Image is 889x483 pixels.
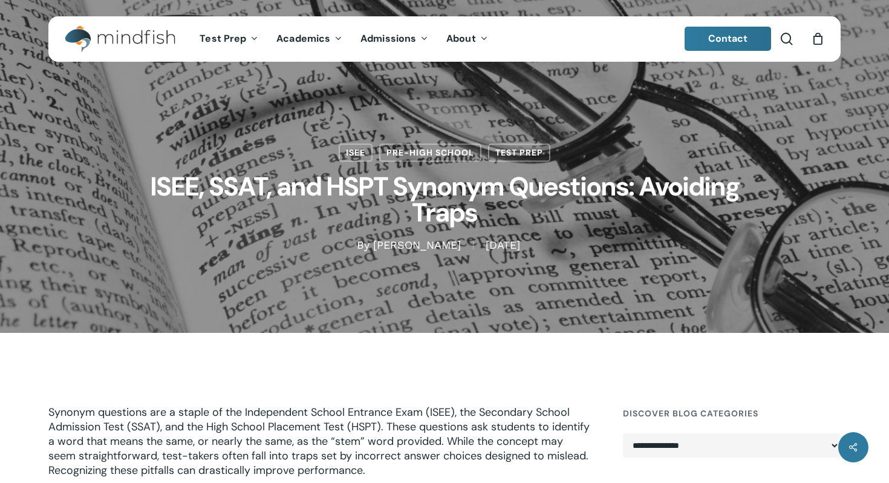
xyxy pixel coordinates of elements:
a: Academics [267,34,351,44]
a: Cart [811,32,824,45]
header: Main Menu [48,16,841,62]
span: Synonym questions are a staple of the Independent School Entrance Exam (ISEE), the Secondary Scho... [48,405,590,478]
span: Admissions [360,32,416,45]
a: Admissions [351,34,437,44]
span: [DATE] [473,241,532,250]
h1: ISEE, SSAT, and HSPT Synonym Questions: Avoiding Traps [142,162,747,238]
a: Test Prep [190,34,267,44]
a: Contact [685,27,772,51]
span: About [446,32,476,45]
a: About [437,34,497,44]
a: Test Prep [488,143,550,162]
span: Academics [276,32,330,45]
a: Pre-High School [379,143,481,162]
span: Test Prep [200,32,246,45]
a: ISEE [339,143,373,162]
h4: Discover Blog Categories [623,402,841,424]
span: By [357,241,370,250]
span: Contact [708,32,748,45]
nav: Main Menu [190,16,497,62]
a: [PERSON_NAME] [373,239,461,252]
